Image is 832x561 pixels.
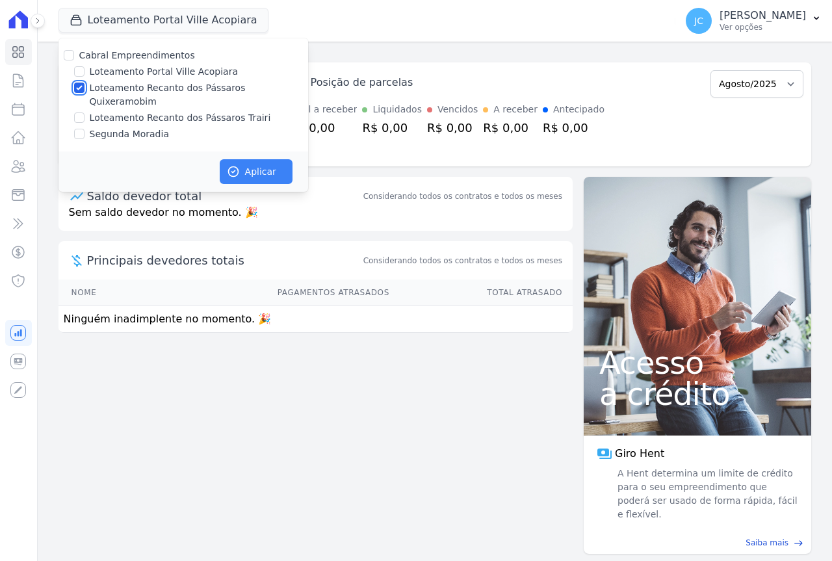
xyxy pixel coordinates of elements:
button: Loteamento Portal Ville Acopiara [58,8,268,33]
div: Liquidados [372,103,422,116]
div: R$ 0,00 [483,119,538,137]
p: Ver opções [720,22,806,33]
span: Giro Hent [615,446,664,462]
label: Loteamento Portal Ville Acopiara [90,65,238,79]
span: Considerando todos os contratos e todos os meses [363,255,562,267]
span: JC [694,16,703,25]
span: a crédito [599,378,796,410]
a: Saiba mais east [591,537,803,549]
div: Posição de parcelas [311,75,413,90]
span: east [794,538,803,548]
div: R$ 0,00 [543,119,604,137]
div: R$ 0,00 [362,119,422,137]
span: A Hent determina um limite de crédito para o seu empreendimento que poderá ser usado de forma ráp... [615,467,798,521]
th: Pagamentos Atrasados [150,280,390,306]
span: Saiba mais [746,537,788,549]
div: Vencidos [437,103,478,116]
div: R$ 0,00 [427,119,478,137]
button: JC [PERSON_NAME] Ver opções [675,3,832,39]
div: A receber [493,103,538,116]
label: Loteamento Recanto dos Pássaros Trairi [90,111,271,125]
th: Total Atrasado [390,280,573,306]
th: Nome [58,280,150,306]
div: Considerando todos os contratos e todos os meses [363,190,562,202]
p: [PERSON_NAME] [720,9,806,22]
label: Loteamento Recanto dos Pássaros Quixeramobim [90,81,308,109]
div: Total a receber [290,103,357,116]
span: Acesso [599,347,796,378]
td: Ninguém inadimplente no momento. 🎉 [58,306,573,333]
button: Aplicar [220,159,292,184]
div: Antecipado [553,103,604,116]
p: Sem saldo devedor no momento. 🎉 [58,205,573,231]
label: Segunda Moradia [90,127,169,141]
div: Saldo devedor total [87,187,361,205]
span: Principais devedores totais [87,252,361,269]
div: R$ 0,00 [290,119,357,137]
label: Cabral Empreendimentos [79,50,195,60]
